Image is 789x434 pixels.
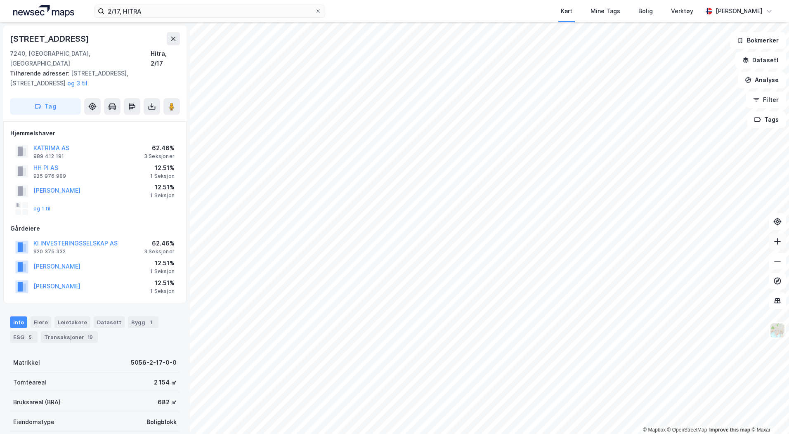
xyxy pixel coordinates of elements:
div: Eiere [31,316,51,328]
a: Improve this map [709,427,750,433]
a: OpenStreetMap [667,427,707,433]
a: Mapbox [643,427,666,433]
span: Tilhørende adresser: [10,70,71,77]
div: 920 375 332 [33,248,66,255]
div: 5 [26,333,34,341]
input: Søk på adresse, matrikkel, gårdeiere, leietakere eller personer [104,5,315,17]
img: logo.a4113a55bc3d86da70a041830d287a7e.svg [13,5,74,17]
div: Boligblokk [146,417,177,427]
img: Z [770,323,785,338]
div: 1 Seksjon [150,173,175,179]
div: Verktøy [671,6,693,16]
div: 62.46% [144,143,175,153]
div: 12.51% [150,163,175,173]
div: ESG [10,331,38,343]
div: 62.46% [144,238,175,248]
div: 12.51% [150,258,175,268]
div: Mine Tags [591,6,620,16]
button: Tags [747,111,786,128]
div: [STREET_ADDRESS] [10,32,91,45]
div: 3 Seksjoner [144,248,175,255]
div: Matrikkel [13,358,40,368]
div: 1 Seksjon [150,268,175,275]
div: Eiendomstype [13,417,54,427]
div: 925 976 989 [33,173,66,179]
div: Leietakere [54,316,90,328]
button: Tag [10,98,81,115]
div: Datasett [94,316,125,328]
div: Kart [561,6,572,16]
div: 1 [147,318,155,326]
button: Datasett [735,52,786,68]
div: 2 154 ㎡ [154,377,177,387]
div: Bolig [638,6,653,16]
div: Transaksjoner [41,331,98,343]
button: Filter [746,92,786,108]
iframe: Chat Widget [748,394,789,434]
div: Gårdeiere [10,224,180,234]
div: [STREET_ADDRESS], [STREET_ADDRESS] [10,68,173,88]
div: Bygg [128,316,158,328]
div: Bruksareal (BRA) [13,397,61,407]
div: 3 Seksjoner [144,153,175,160]
div: 19 [86,333,94,341]
div: Kontrollprogram for chat [748,394,789,434]
button: Bokmerker [730,32,786,49]
div: Hjemmelshaver [10,128,180,138]
button: Analyse [738,72,786,88]
div: Hitra, 2/17 [151,49,180,68]
div: 5056-2-17-0-0 [131,358,177,368]
div: Info [10,316,27,328]
div: 12.51% [150,182,175,192]
div: 682 ㎡ [158,397,177,407]
div: [PERSON_NAME] [716,6,763,16]
div: 1 Seksjon [150,288,175,295]
div: 1 Seksjon [150,192,175,199]
div: 12.51% [150,278,175,288]
div: 7240, [GEOGRAPHIC_DATA], [GEOGRAPHIC_DATA] [10,49,151,68]
div: 989 412 191 [33,153,64,160]
div: Tomteareal [13,377,46,387]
